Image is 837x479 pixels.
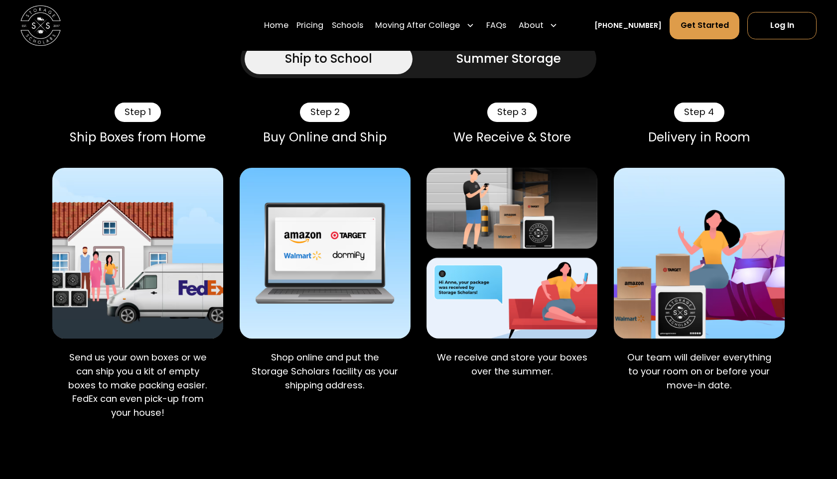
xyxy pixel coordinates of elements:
[296,11,323,39] a: Pricing
[594,20,662,30] a: [PHONE_NUMBER]
[486,11,506,39] a: FAQs
[375,19,460,31] div: Moving After College
[332,11,363,39] a: Schools
[20,5,61,46] img: Storage Scholars main logo
[515,11,562,39] div: About
[674,103,724,121] div: Step 4
[435,351,589,378] p: We receive and store your boxes over the summer.
[52,130,223,144] div: Ship Boxes from Home
[426,130,597,144] div: We Receive & Store
[20,5,61,46] a: home
[240,130,411,144] div: Buy Online and Ship
[456,50,561,68] div: Summer Storage
[248,351,402,392] p: Shop online and put the Storage Scholars facility as your shipping address.
[747,12,817,39] a: Log In
[371,11,478,39] div: Moving After College
[670,12,739,39] a: Get Started
[487,103,537,121] div: Step 3
[622,351,776,392] p: Our team will deliver everything to your room on or before your move-in date.
[264,11,288,39] a: Home
[614,130,785,144] div: Delivery in Room
[60,351,215,419] p: Send us your own boxes or we can ship you a kit of empty boxes to make packing easier. FedEx can ...
[519,19,544,31] div: About
[115,103,161,121] div: Step 1
[285,50,372,68] div: Ship to School
[300,103,350,121] div: Step 2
